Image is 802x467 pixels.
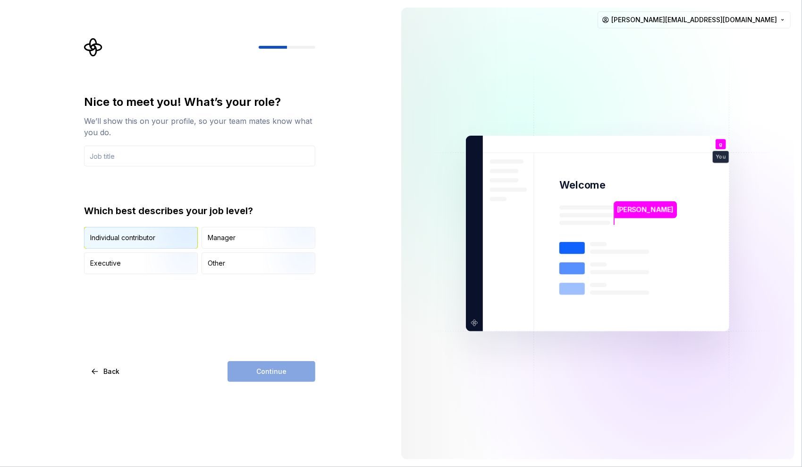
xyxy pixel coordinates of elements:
[90,259,121,268] div: Executive
[84,115,315,138] div: We’ll show this on your profile, so your team mates know what you do.
[84,204,315,217] div: Which best describes your job level?
[84,361,127,382] button: Back
[598,11,791,28] button: [PERSON_NAME][EMAIL_ADDRESS][DOMAIN_NAME]
[208,259,225,268] div: Other
[84,146,315,166] input: Job title
[103,367,119,376] span: Back
[559,178,606,192] p: Welcome
[84,95,315,110] div: Nice to meet you! What’s your role?
[84,38,103,57] svg: Supernova Logo
[617,205,674,215] p: [PERSON_NAME]
[208,233,236,242] div: Manager
[611,15,777,25] span: [PERSON_NAME][EMAIL_ADDRESS][DOMAIN_NAME]
[716,155,726,160] p: You
[90,233,155,242] div: Individual contributor
[719,142,723,147] p: g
